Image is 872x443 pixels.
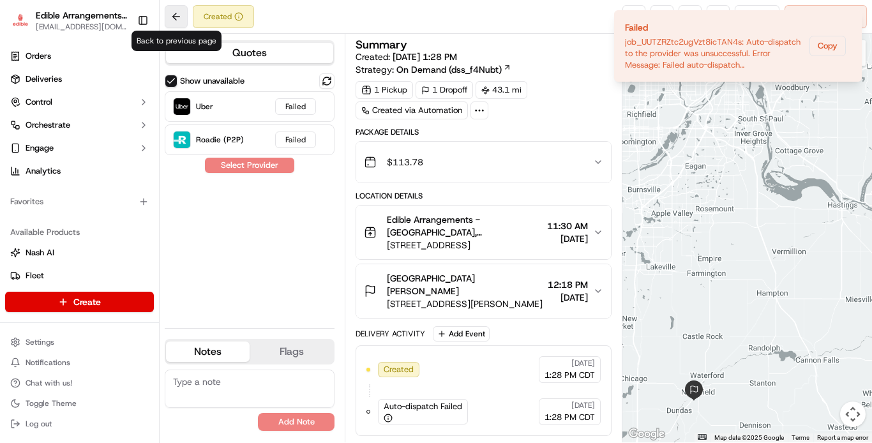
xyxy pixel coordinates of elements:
[103,180,210,203] a: 💻API Documentation
[416,81,473,99] div: 1 Dropoff
[396,63,511,76] a: On Demand (dss_f4Nubt)
[547,232,588,245] span: [DATE]
[625,21,804,34] div: Failed
[476,81,527,99] div: 43.1 mi
[13,186,23,197] div: 📗
[626,426,668,442] a: Open this area in Google Maps (opens a new window)
[396,63,502,76] span: On Demand (dss_f4Nubt)
[43,122,209,135] div: Start new chat
[26,378,72,388] span: Chat with us!
[384,364,414,375] span: Created
[5,292,154,312] button: Create
[356,101,468,119] a: Created via Automation
[547,220,588,232] span: 11:30 AM
[26,270,44,282] span: Fleet
[26,357,70,368] span: Notifications
[5,138,154,158] button: Engage
[5,222,154,243] div: Available Products
[5,46,154,66] a: Orders
[356,63,511,76] div: Strategy:
[26,119,70,131] span: Orchestrate
[356,39,407,50] h3: Summary
[174,131,190,148] img: Roadie (P2P)
[196,135,244,145] span: Roadie (P2P)
[26,142,54,154] span: Engage
[275,131,316,148] div: Failed
[356,206,611,259] button: Edible Arrangements - [GEOGRAPHIC_DATA], [GEOGRAPHIC_DATA][STREET_ADDRESS]11:30 AM[DATE]
[10,11,31,30] img: Edible Arrangements - Woodbury, MN
[625,36,804,71] div: job_UUTZRZtc2ugVzt8icTAN4s: Auto-dispatch to the provider was unsuccessful. Error Message: Failed...
[196,101,213,112] span: Uber
[387,239,542,252] span: [STREET_ADDRESS]
[433,326,490,342] button: Add Event
[548,291,588,304] span: [DATE]
[36,9,127,22] button: Edible Arrangements - [GEOGRAPHIC_DATA], [GEOGRAPHIC_DATA]
[275,98,316,115] div: Failed
[73,296,101,308] span: Create
[5,354,154,372] button: Notifications
[387,272,543,297] span: [GEOGRAPHIC_DATA] [PERSON_NAME]
[26,50,51,62] span: Orders
[26,73,62,85] span: Deliveries
[5,415,154,433] button: Log out
[356,329,425,339] div: Delivery Activity
[356,191,612,201] div: Location Details
[166,342,250,362] button: Notes
[5,374,154,392] button: Chat with us!
[5,394,154,412] button: Toggle Theme
[180,75,244,87] label: Show unavailable
[8,180,103,203] a: 📗Knowledge Base
[384,401,462,412] span: Auto-dispatch Failed
[132,31,222,51] div: Back to previous page
[571,400,595,410] span: [DATE]
[356,50,457,63] span: Created:
[250,342,333,362] button: Flags
[10,247,149,259] a: Nash AI
[356,127,612,137] div: Package Details
[43,135,162,145] div: We're available if you need us!
[26,96,52,108] span: Control
[193,5,254,28] button: Created
[166,43,333,63] button: Quotes
[5,266,154,286] button: Fleet
[548,278,588,291] span: 12:18 PM
[90,216,154,226] a: Powered byPylon
[127,216,154,226] span: Pylon
[5,243,154,263] button: Nash AI
[356,81,413,99] div: 1 Pickup
[121,185,205,198] span: API Documentation
[36,22,127,32] span: [EMAIL_ADDRESS][DOMAIN_NAME]
[108,186,118,197] div: 💻
[5,92,154,112] button: Control
[571,358,595,368] span: [DATE]
[13,13,38,38] img: Nash
[26,337,54,347] span: Settings
[698,434,707,440] button: Keyboard shortcuts
[13,122,36,145] img: 1736555255976-a54dd68f-1ca7-489b-9aae-adbdc363a1c4
[33,82,230,96] input: Got a question? Start typing here...
[174,98,190,115] img: Uber
[626,426,668,442] img: Google
[10,270,149,282] a: Fleet
[26,247,54,259] span: Nash AI
[26,398,77,409] span: Toggle Theme
[26,165,61,177] span: Analytics
[387,297,543,310] span: [STREET_ADDRESS][PERSON_NAME]
[217,126,232,141] button: Start new chat
[809,36,846,56] button: Copy
[5,5,132,36] button: Edible Arrangements - Woodbury, MNEdible Arrangements - [GEOGRAPHIC_DATA], [GEOGRAPHIC_DATA][EMAI...
[545,412,595,423] span: 1:28 PM CDT
[714,434,784,441] span: Map data ©2025 Google
[356,142,611,183] button: $113.78
[545,370,595,381] span: 1:28 PM CDT
[5,161,154,181] a: Analytics
[26,419,52,429] span: Log out
[387,213,542,239] span: Edible Arrangements - [GEOGRAPHIC_DATA], [GEOGRAPHIC_DATA]
[5,115,154,135] button: Orchestrate
[26,185,98,198] span: Knowledge Base
[792,434,809,441] a: Terms (opens in new tab)
[817,434,868,441] a: Report a map error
